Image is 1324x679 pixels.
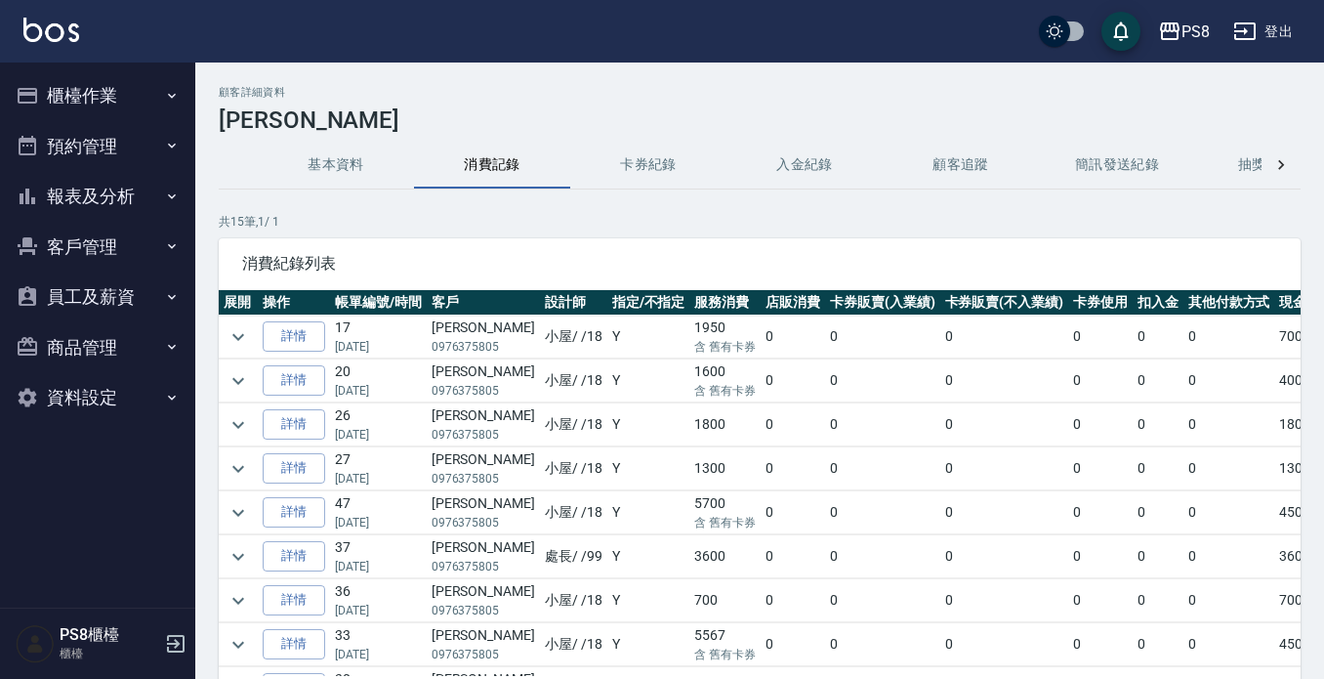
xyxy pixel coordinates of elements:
td: 0 [825,623,940,666]
button: expand row [224,322,253,352]
th: 卡券使用 [1068,290,1133,316]
td: 0 [761,360,825,403]
p: 0976375805 [432,558,535,575]
button: expand row [224,366,253,396]
td: 0 [940,623,1069,666]
td: 5567 [689,623,761,666]
td: 0 [1133,447,1183,490]
button: 資料設定 [8,372,187,423]
th: 卡券販賣(入業績) [825,290,940,316]
td: 0 [940,403,1069,446]
td: 處長 / /99 [540,535,607,578]
button: 報表及分析 [8,171,187,222]
td: 1600 [689,360,761,403]
td: 0 [1183,447,1275,490]
td: 0 [1133,403,1183,446]
td: 26 [330,403,427,446]
p: 含 舊有卡券 [694,382,756,400]
button: expand row [224,542,253,572]
th: 客戶 [427,290,540,316]
td: 1800 [689,403,761,446]
button: 簡訊發送紀錄 [1039,142,1195,189]
p: 0976375805 [432,382,535,400]
td: Y [607,491,690,534]
p: [DATE] [335,470,422,488]
td: 0 [940,447,1069,490]
th: 扣入金 [1133,290,1183,316]
td: Y [607,403,690,446]
td: 700 [689,579,761,622]
button: 櫃檯作業 [8,70,187,121]
button: 預約管理 [8,121,187,172]
td: 47 [330,491,427,534]
td: 0 [1068,360,1133,403]
button: 登出 [1225,14,1301,50]
td: 0 [1133,316,1183,359]
button: PS8 [1150,12,1218,52]
td: 0 [825,491,940,534]
a: 詳情 [263,585,325,615]
img: Logo [23,18,79,42]
a: 詳情 [263,629,325,659]
td: 0 [825,316,940,359]
td: 小屋 / /18 [540,403,607,446]
td: 0 [940,491,1069,534]
td: 0 [1068,579,1133,622]
td: 0 [825,360,940,403]
td: 0 [761,579,825,622]
th: 卡券販賣(不入業績) [940,290,1069,316]
button: expand row [224,586,253,615]
p: 0976375805 [432,470,535,488]
p: 0976375805 [432,514,535,531]
td: 0 [1068,403,1133,446]
td: 0 [1183,579,1275,622]
th: 帳單編號/時間 [330,290,427,316]
th: 指定/不指定 [607,290,690,316]
img: Person [16,624,55,663]
button: expand row [224,454,253,484]
td: 0 [761,316,825,359]
td: [PERSON_NAME] [427,403,540,446]
p: 含 舊有卡券 [694,338,756,356]
button: 員工及薪資 [8,272,187,322]
button: 消費記錄 [414,142,570,189]
td: 0 [940,535,1069,578]
td: [PERSON_NAME] [427,447,540,490]
td: 0 [1133,360,1183,403]
td: 20 [330,360,427,403]
button: save [1101,12,1140,51]
td: [PERSON_NAME] [427,535,540,578]
td: 0 [940,579,1069,622]
p: 0976375805 [432,426,535,444]
td: 0 [1133,535,1183,578]
td: [PERSON_NAME] [427,623,540,666]
td: 0 [761,491,825,534]
p: [DATE] [335,602,422,619]
td: Y [607,316,690,359]
td: 0 [1133,491,1183,534]
span: 消費紀錄列表 [242,254,1277,274]
td: 1950 [689,316,761,359]
td: 小屋 / /18 [540,579,607,622]
td: 0 [1068,623,1133,666]
td: 0 [1183,623,1275,666]
p: [DATE] [335,558,422,575]
button: 顧客追蹤 [883,142,1039,189]
th: 設計師 [540,290,607,316]
td: 小屋 / /18 [540,623,607,666]
p: 櫃檯 [60,645,159,662]
td: 0 [1068,316,1133,359]
th: 操作 [258,290,330,316]
td: 1300 [689,447,761,490]
p: 共 15 筆, 1 / 1 [219,213,1301,231]
p: 含 舊有卡券 [694,646,756,663]
a: 詳情 [263,365,325,396]
td: 0 [1133,623,1183,666]
td: 0 [1183,403,1275,446]
h2: 顧客詳細資料 [219,86,1301,99]
a: 詳情 [263,497,325,528]
button: 基本資料 [258,142,414,189]
td: Y [607,623,690,666]
div: PS8 [1181,20,1210,44]
th: 店販消費 [761,290,825,316]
